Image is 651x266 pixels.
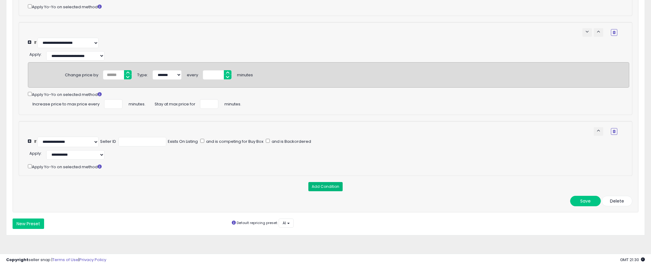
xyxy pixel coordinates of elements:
[52,257,78,263] a: Terms of Use
[13,218,44,229] button: New Preset
[596,128,601,134] span: keyboard_arrow_up
[100,139,116,145] div: Seller ID
[79,257,106,263] a: Privacy Policy
[237,70,253,78] div: minutes
[6,257,28,263] strong: Copyright
[29,150,41,156] span: Apply
[613,130,615,133] i: Remove Condition
[6,257,106,263] div: seller snap | |
[584,29,590,35] span: keyboard_arrow_down
[308,182,343,191] button: Add Condition
[237,221,278,226] small: Default repricing preset:
[28,3,629,10] div: Apply Yo-Yo on selected method
[129,99,145,107] span: minutes.
[29,149,42,157] div: :
[29,51,41,57] span: Apply
[28,163,629,170] div: Apply Yo-Yo on selected method
[594,127,603,136] button: keyboard_arrow_up
[29,50,42,58] div: :
[613,31,615,34] i: Remove Condition
[279,218,294,227] button: AI
[596,29,601,35] span: keyboard_arrow_up
[570,196,601,206] button: Save
[32,99,100,107] span: Increase price to max price every
[137,70,148,78] div: Type:
[155,99,195,107] span: Stay at max price for
[602,196,632,206] button: Delete
[65,70,98,78] div: Change price by
[205,139,263,144] span: and is competing for Buy Box
[582,28,592,37] button: keyboard_arrow_down
[28,91,629,98] div: Apply Yo-Yo on selected method
[271,139,311,144] span: and is Backordered
[594,28,603,37] button: keyboard_arrow_up
[168,139,198,145] div: Exists On Listing
[620,257,645,263] span: 2025-09-8 21:30 GMT
[224,99,241,107] span: minutes.
[187,70,198,78] div: every
[283,220,286,226] span: AI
